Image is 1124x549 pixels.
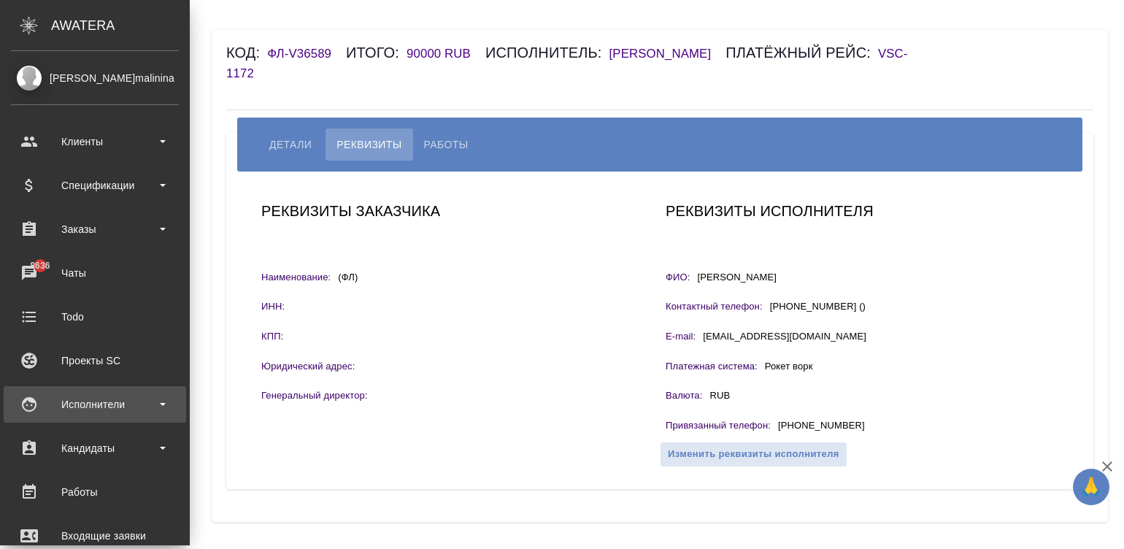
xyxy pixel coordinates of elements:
p: Привязанный телефон : [666,418,771,433]
p: [PHONE_NUMBER] [778,418,865,437]
p: E-mail: [666,329,696,344]
p: (ФЛ) [338,270,358,288]
p: [PERSON_NAME] [697,270,777,288]
div: Проекты SC [11,350,179,372]
p: КПП: [261,329,283,344]
a: 8636Чаты [4,255,186,291]
p: ИНН: [261,299,285,314]
span: Детали [269,136,312,153]
h6: [PERSON_NAME] [609,47,726,61]
div: AWATERA [51,11,190,40]
p: Платежная система: [666,359,758,374]
h6: Итого: [346,45,407,61]
p: RUB [709,388,730,407]
button: 🙏 [1073,469,1109,505]
p: Генеральный директор: [261,388,368,403]
h6: Реквизиты заказчика [261,199,440,223]
span: Работы [424,136,469,153]
button: Изменить реквизиты исполнителя [660,442,847,467]
span: 🙏 [1079,472,1104,502]
div: [PERSON_NAME]malinina [11,70,179,86]
p: Юридический адрес: [261,359,355,374]
div: Спецификации [11,174,179,196]
h6: ФЛ-V36589 [267,47,346,61]
div: [EMAIL_ADDRESS][DOMAIN_NAME] [703,329,866,344]
h6: Код: [226,45,267,61]
div: Входящие заявки [11,525,179,547]
div: Клиенты [11,131,179,153]
a: Работы [4,474,186,510]
p: ФИО: [666,270,690,285]
a: [PERSON_NAME] [609,48,726,60]
p: Контактный телефон: [666,299,763,314]
h6: Исполнитель: [485,45,609,61]
span: Реквизиты [336,136,401,153]
span: Изменить реквизиты исполнителя [668,446,839,463]
a: Todo [4,299,186,335]
div: Заказы [11,218,179,240]
a: VSC-1172 [226,48,908,80]
div: Работы [11,481,179,503]
div: [PHONE_NUMBER] () [770,299,866,314]
p: Валюта: [666,388,702,403]
span: 8636 [21,258,58,273]
a: Проекты SC [4,342,186,379]
h6: Платёжный рейс: [725,45,878,61]
h6: 90000 RUB [407,47,485,61]
p: Наименование: [261,270,331,285]
p: Рокет ворк [765,359,813,377]
h6: Реквизиты исполнителя [666,199,874,223]
div: Чаты [11,262,179,284]
div: Исполнители [11,393,179,415]
div: Todo [11,306,179,328]
div: Кандидаты [11,437,179,459]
